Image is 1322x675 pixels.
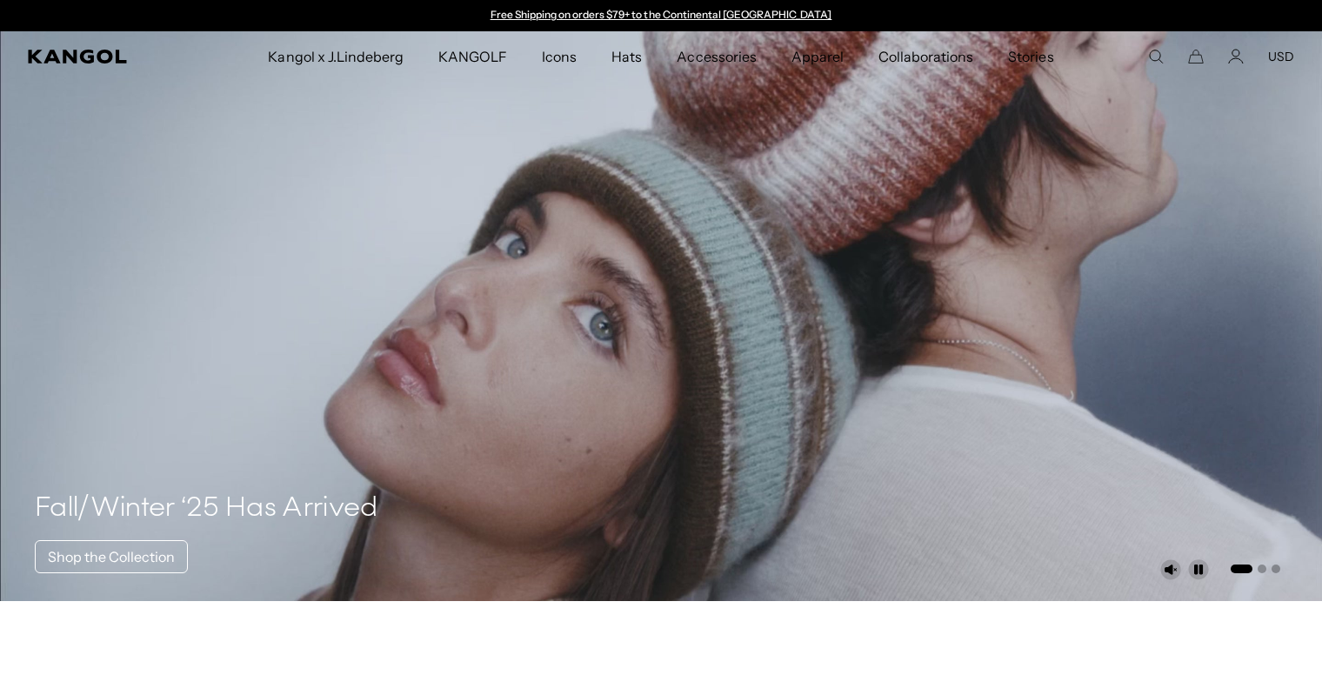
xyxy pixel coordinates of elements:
a: Collaborations [861,31,991,82]
span: Hats [611,31,642,82]
a: Free Shipping on orders $79+ to the Continental [GEOGRAPHIC_DATA] [491,8,832,21]
span: Stories [1008,31,1053,82]
a: Shop the Collection [35,540,188,573]
button: USD [1268,49,1294,64]
span: Kangol x J.Lindeberg [268,31,404,82]
span: Accessories [677,31,756,82]
summary: Search here [1148,49,1164,64]
a: Apparel [774,31,861,82]
button: Go to slide 2 [1258,565,1266,573]
a: Kangol [28,50,177,63]
span: Collaborations [878,31,973,82]
button: Go to slide 3 [1272,565,1280,573]
button: Go to slide 1 [1231,565,1252,573]
button: Pause [1188,559,1209,580]
span: Apparel [791,31,844,82]
a: Stories [991,31,1071,82]
a: KANGOLF [421,31,524,82]
div: Announcement [482,9,840,23]
slideshow-component: Announcement bar [482,9,840,23]
span: KANGOLF [438,31,507,82]
span: Icons [542,31,577,82]
a: Hats [594,31,659,82]
ul: Select a slide to show [1229,561,1280,575]
a: Account [1228,49,1244,64]
button: Unmute [1160,559,1181,580]
div: 1 of 2 [482,9,840,23]
a: Accessories [659,31,773,82]
a: Icons [524,31,594,82]
a: Kangol x J.Lindeberg [250,31,421,82]
h4: Fall/Winter ‘25 Has Arrived [35,491,378,526]
button: Cart [1188,49,1204,64]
